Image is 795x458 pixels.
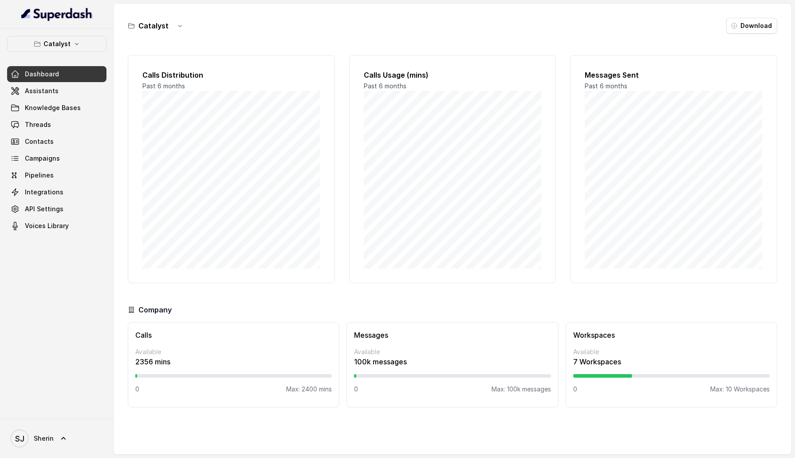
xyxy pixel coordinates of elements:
button: Download [726,18,777,34]
p: Available [354,347,551,356]
p: Available [135,347,332,356]
a: Threads [7,117,106,133]
a: Knowledge Bases [7,100,106,116]
span: Campaigns [25,154,60,163]
p: 7 Workspaces [573,356,770,367]
h3: Workspaces [573,330,770,340]
p: Max: 10 Workspaces [710,385,770,394]
a: Contacts [7,134,106,150]
span: Pipelines [25,171,54,180]
span: Contacts [25,137,54,146]
a: Pipelines [7,167,106,183]
span: Assistants [25,87,59,95]
p: 0 [354,385,358,394]
p: 0 [135,385,139,394]
span: Integrations [25,188,63,197]
a: Integrations [7,184,106,200]
p: 2356 mins [135,356,332,367]
p: Max: 2400 mins [286,385,332,394]
span: Past 6 months [585,82,627,90]
h3: Catalyst [138,20,169,31]
a: API Settings [7,201,106,217]
h2: Messages Sent [585,70,763,80]
span: Threads [25,120,51,129]
span: Dashboard [25,70,59,79]
a: Campaigns [7,150,106,166]
span: Sherin [34,434,54,443]
a: Voices Library [7,218,106,234]
p: Available [573,347,770,356]
span: Knowledge Bases [25,103,81,112]
img: light.svg [21,7,93,21]
h3: Calls [135,330,332,340]
span: API Settings [25,205,63,213]
a: Dashboard [7,66,106,82]
h3: Messages [354,330,551,340]
p: 0 [573,385,577,394]
span: Voices Library [25,221,69,230]
h2: Calls Usage (mins) [364,70,542,80]
text: SJ [15,434,24,443]
p: 100k messages [354,356,551,367]
h3: Company [138,304,172,315]
span: Past 6 months [364,82,406,90]
a: Assistants [7,83,106,99]
h2: Calls Distribution [142,70,320,80]
p: Max: 100k messages [492,385,551,394]
a: Sherin [7,426,106,451]
p: Catalyst [43,39,71,49]
span: Past 6 months [142,82,185,90]
button: Catalyst [7,36,106,52]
